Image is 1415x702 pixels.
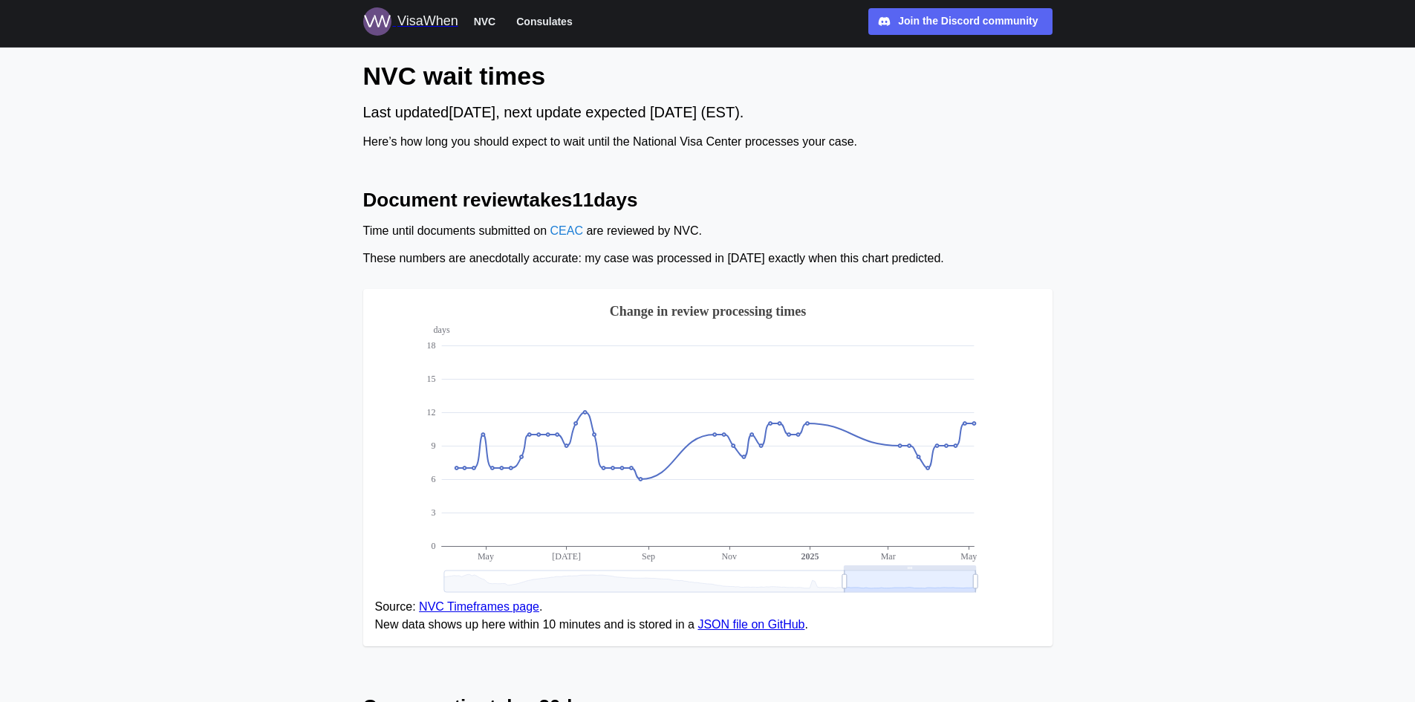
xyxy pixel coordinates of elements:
[375,598,1041,635] figcaption: Source: . New data shows up here within 10 minutes and is stored in a .
[431,474,435,484] text: 6
[426,407,435,417] text: 12
[363,133,1053,152] div: Here’s how long you should expect to wait until the National Visa Center processes your case.
[642,551,655,562] text: Sep
[898,13,1038,30] div: Join the Discord community
[426,340,435,351] text: 18
[433,325,449,335] text: days
[516,13,572,30] span: Consulates
[467,12,503,31] button: NVC
[419,600,539,613] a: NVC Timeframes page
[474,13,496,30] span: NVC
[431,441,435,451] text: 9
[552,551,581,562] text: [DATE]
[397,11,458,32] div: VisaWhen
[363,101,1053,124] div: Last updated [DATE] , next update expected [DATE] (EST).
[510,12,579,31] button: Consulates
[697,618,804,631] a: JSON file on GitHub
[363,187,1053,213] h2: Document review takes 11 days
[868,8,1053,35] a: Join the Discord community
[880,551,895,562] text: Mar
[801,551,819,562] text: 2025
[363,7,458,36] a: Logo for VisaWhen VisaWhen
[363,250,1053,268] div: These numbers are anecdotally accurate: my case was processed in [DATE] exactly when this chart p...
[550,224,582,237] a: CEAC
[477,551,493,562] text: May
[721,551,737,562] text: Nov
[363,222,1053,241] div: Time until documents submitted on are reviewed by NVC.
[609,304,805,319] text: Change in review processing times
[431,507,435,518] text: 3
[426,374,435,384] text: 15
[960,551,977,562] text: May
[363,7,391,36] img: Logo for VisaWhen
[363,59,1053,92] h1: NVC wait times
[431,541,435,551] text: 0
